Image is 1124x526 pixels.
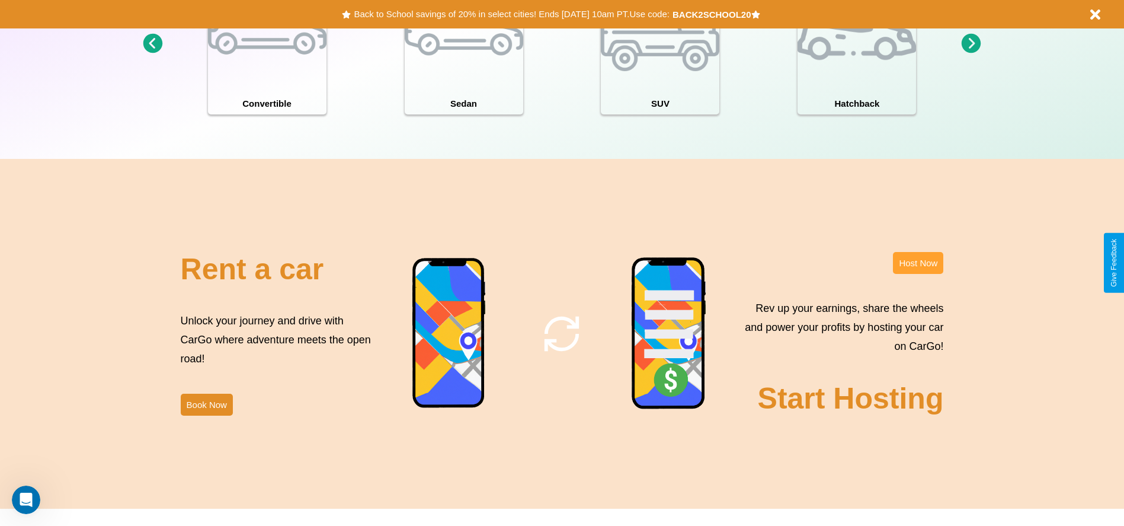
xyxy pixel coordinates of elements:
div: Give Feedback [1110,239,1118,287]
img: phone [412,257,486,410]
button: Back to School savings of 20% in select cities! Ends [DATE] 10am PT.Use code: [351,6,672,23]
button: Host Now [893,252,943,274]
img: phone [631,257,707,411]
button: Book Now [181,394,233,416]
p: Unlock your journey and drive with CarGo where adventure meets the open road! [181,311,375,369]
h4: SUV [601,93,719,114]
h2: Rent a car [181,252,324,286]
h4: Convertible [208,93,326,114]
b: BACK2SCHOOL20 [673,9,751,20]
h2: Start Hosting [758,381,944,416]
h4: Sedan [405,93,523,114]
iframe: Intercom live chat [12,486,40,514]
h4: Hatchback [798,93,916,114]
p: Rev up your earnings, share the wheels and power your profits by hosting your car on CarGo! [738,299,943,356]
